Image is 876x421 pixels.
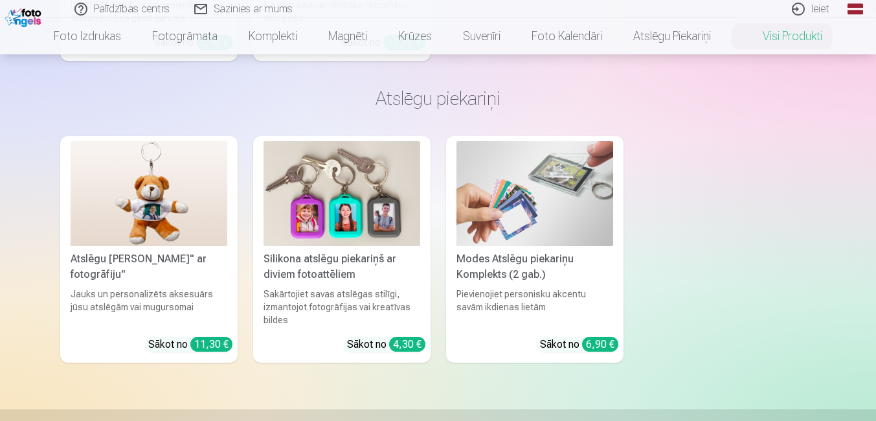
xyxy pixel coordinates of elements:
[65,251,232,282] div: Atslēgu [PERSON_NAME]" ar fotogrāfiju"
[233,18,313,54] a: Komplekti
[540,337,618,352] div: Sākot no
[253,136,431,362] a: Silikona atslēgu piekariņš ar diviem fotoattēliemSilikona atslēgu piekariņš ar diviem fotoattēlie...
[456,141,613,245] img: Modes Atslēgu piekariņu Komplekts (2 gab.)
[60,136,238,362] a: Atslēgu piekariņš Lācītis" ar fotogrāfiju"Atslēgu [PERSON_NAME]" ar fotogrāfiju"Jauks un personal...
[71,141,227,245] img: Atslēgu piekariņš Lācītis" ar fotogrāfiju"
[5,5,45,27] img: /fa1
[71,87,806,110] h3: Atslēgu piekariņi
[618,18,726,54] a: Atslēgu piekariņi
[258,251,425,282] div: Silikona atslēgu piekariņš ar diviem fotoattēliem
[389,337,425,352] div: 4,30 €
[347,337,425,352] div: Sākot no
[447,18,516,54] a: Suvenīri
[726,18,838,54] a: Visi produkti
[258,288,425,326] div: Sakārtojiet savas atslēgas stilīgi, izmantojot fotogrāfijas vai kreatīvas bildes
[582,337,618,352] div: 6,90 €
[383,18,447,54] a: Krūzes
[190,337,232,352] div: 11,30 €
[516,18,618,54] a: Foto kalendāri
[38,18,137,54] a: Foto izdrukas
[65,288,232,326] div: Jauks un personalizēts aksesuārs jūsu atslēgām vai mugursomai
[313,18,383,54] a: Magnēti
[451,251,618,282] div: Modes Atslēgu piekariņu Komplekts (2 gab.)
[137,18,233,54] a: Fotogrāmata
[451,288,618,326] div: Pievienojiet personisku akcentu savām ikdienas lietām
[148,337,232,352] div: Sākot no
[446,136,623,362] a: Modes Atslēgu piekariņu Komplekts (2 gab.)Modes Atslēgu piekariņu Komplekts (2 gab.)Pievienojiet ...
[264,141,420,245] img: Silikona atslēgu piekariņš ar diviem fotoattēliem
